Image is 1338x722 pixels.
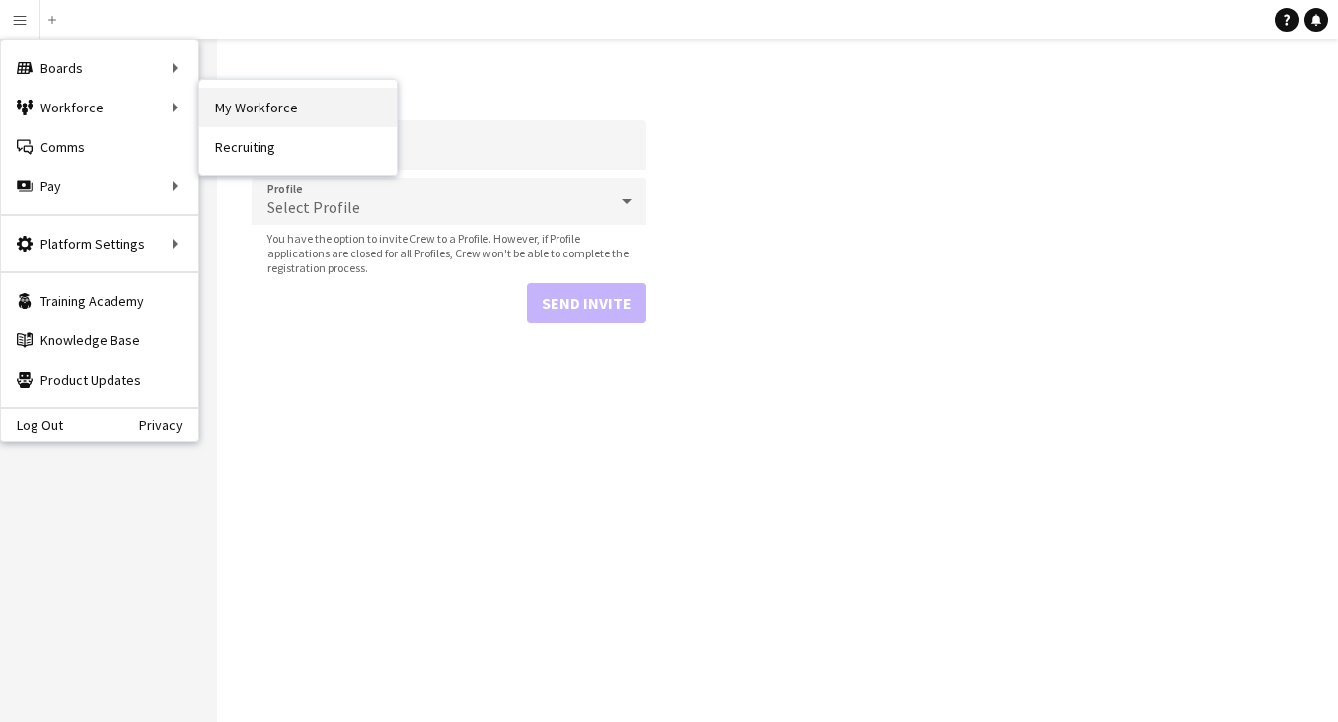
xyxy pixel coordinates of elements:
[1,127,198,167] a: Comms
[199,88,397,127] a: My Workforce
[252,75,646,105] h1: Invite contact
[1,88,198,127] div: Workforce
[139,417,198,433] a: Privacy
[1,224,198,263] div: Platform Settings
[252,231,646,275] span: You have the option to invite Crew to a Profile. However, if Profile applications are closed for ...
[267,197,360,217] span: Select Profile
[1,417,63,433] a: Log Out
[1,281,198,321] a: Training Academy
[1,321,198,360] a: Knowledge Base
[1,167,198,206] div: Pay
[1,48,198,88] div: Boards
[1,360,198,399] a: Product Updates
[199,127,397,167] a: Recruiting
